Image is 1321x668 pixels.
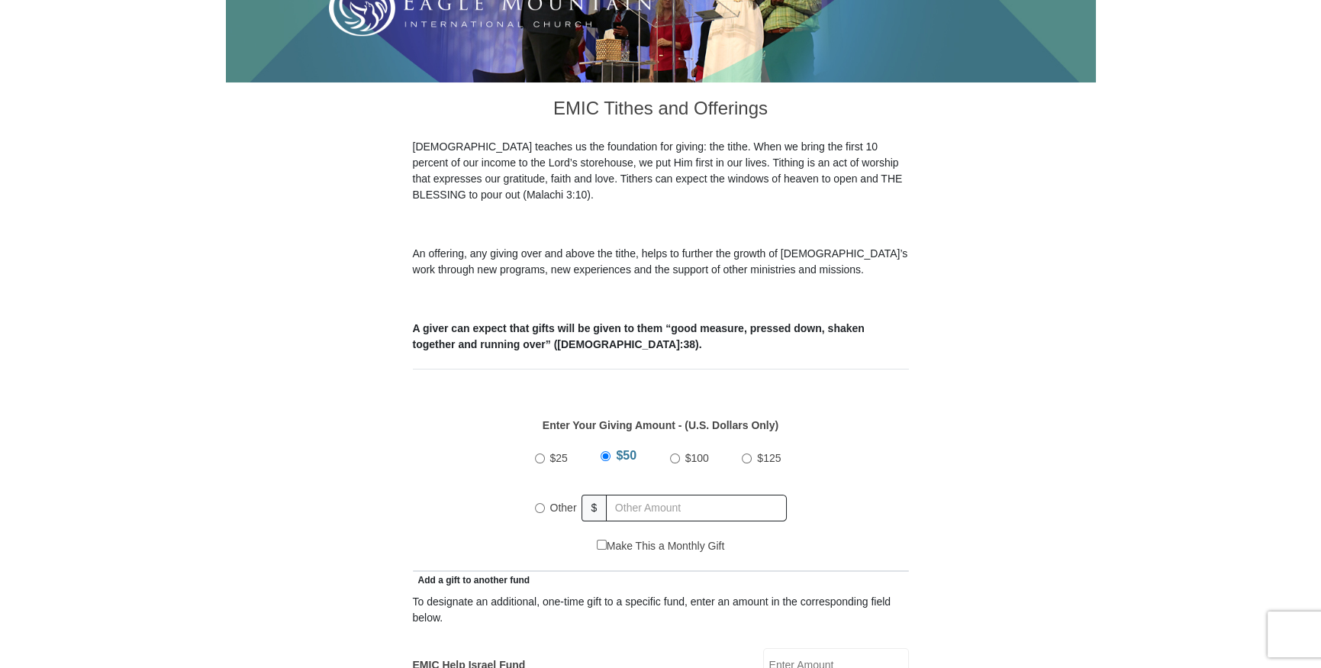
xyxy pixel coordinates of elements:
input: Make This a Monthly Gift [597,540,607,550]
span: Add a gift to another fund [413,575,530,586]
b: A giver can expect that gifts will be given to them “good measure, pressed down, shaken together ... [413,322,865,350]
span: $50 [616,449,636,462]
span: $100 [685,452,709,464]
input: Other Amount [606,495,786,521]
span: $25 [550,452,568,464]
label: Make This a Monthly Gift [597,538,725,554]
span: Other [550,502,577,514]
span: $125 [757,452,781,464]
h3: EMIC Tithes and Offerings [413,82,909,139]
p: [DEMOGRAPHIC_DATA] teaches us the foundation for giving: the tithe. When we bring the first 10 pe... [413,139,909,203]
div: To designate an additional, one-time gift to a specific fund, enter an amount in the correspondin... [413,594,909,626]
strong: Enter Your Giving Amount - (U.S. Dollars Only) [543,419,778,431]
p: An offering, any giving over and above the tithe, helps to further the growth of [DEMOGRAPHIC_DAT... [413,246,909,278]
span: $ [582,495,607,521]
